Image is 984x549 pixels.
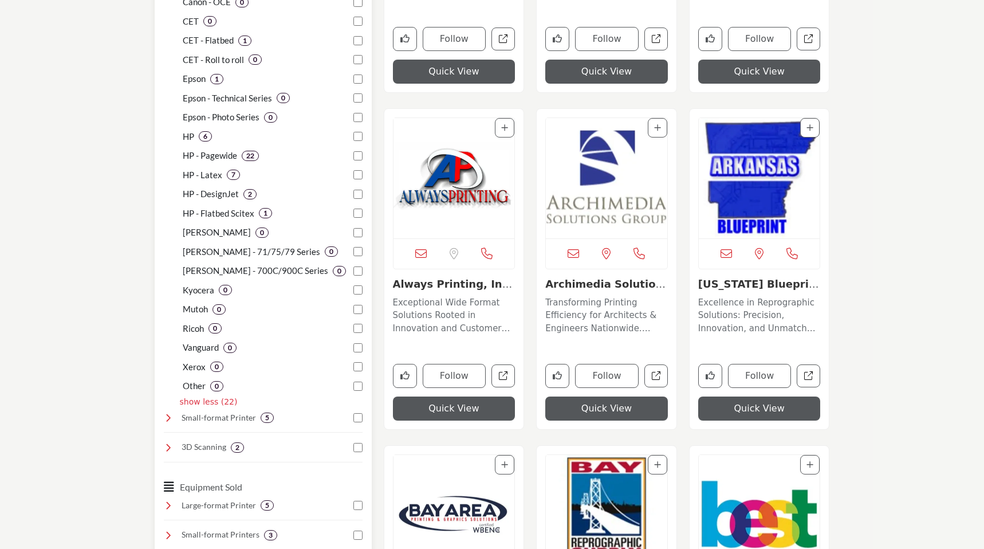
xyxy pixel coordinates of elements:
button: Follow [423,27,486,51]
b: 3 [269,531,273,539]
div: 0 Results For KIP - 700C/900C Series [333,266,346,276]
a: Add To List [654,460,661,469]
b: 0 [329,248,333,256]
div: 7 Results For HP - Latex [227,170,240,180]
input: Xerox checkbox [353,362,363,371]
button: Follow [423,364,486,388]
div: 5 Results For Large-format Printer [261,500,274,511]
p: Vanguard [183,341,219,354]
a: Add To List [501,123,508,132]
input: Other checkbox [353,382,363,391]
h3: Small-format Printers [182,529,259,540]
input: Epson - Technical Series checkbox [353,93,363,103]
b: 0 [228,344,232,352]
a: Open Listing in new tab [699,118,820,238]
button: Follow [728,27,792,51]
h3: Large-format Printer [182,500,256,511]
div: 0 Results For CET - Roll to roll [249,54,262,65]
img: Always Printing, Inc. [393,118,515,238]
a: Archimedia Solutions... [545,278,666,303]
button: Quick View [698,60,821,84]
a: Excellence in Reprographic Solutions: Precision, Innovation, and Unmatched Expertise. As a distin... [698,293,821,335]
b: 0 [337,267,341,275]
p: Mutoh [183,303,208,316]
div: 3 Results For Small-format Printers [264,530,277,540]
p: KIP - 71/75/79 Series [183,245,320,258]
h3: Arkansas Blueprint Co. [698,278,821,291]
img: Archimedia Solutions Group [546,118,667,238]
div: 2 Results For HP - DesignJet [243,189,257,199]
button: Like company [698,364,722,388]
button: Quick View [393,60,515,84]
p: Xerox [183,360,206,374]
input: 3D Scanning checkbox [353,443,363,452]
a: Open alabama-graphics-engineering-supply-inc in new tab [797,28,820,51]
b: 1 [263,209,267,217]
b: 0 [260,229,264,237]
div: 2 Results For 3D Scanning [231,442,244,453]
input: HP - DesignJet checkbox [353,190,363,199]
p: Kyocera [183,284,214,297]
b: 0 [269,113,273,121]
div: 0 Results For KIP [255,228,269,238]
div: 5 Results For Small-format Printer [261,413,274,423]
b: 5 [265,501,269,509]
button: Quick View [545,60,668,84]
input: CET - Roll to roll checkbox [353,55,363,64]
p: HP - Pagewide [183,149,237,162]
p: KIP [183,226,251,239]
p: HP [183,130,194,143]
a: Open always-printing-inc in new tab [491,364,515,388]
a: Open arkansas-blueprint-co in new tab [797,364,820,388]
div: 0 Results For Vanguard [223,343,237,353]
div: 0 Results For Epson - Technical Series [277,93,290,103]
p: Epson - Photo Series [183,111,259,124]
p: CET - Roll to roll [183,53,244,66]
div: 0 Results For KIP - 71/75/79 Series [325,246,338,257]
input: KIP - 71/75/79 Series checkbox [353,247,363,256]
button: Quick View [698,397,821,421]
a: Open Listing in new tab [393,118,515,238]
p: Epson [183,72,206,85]
b: 1 [243,37,247,45]
p: Excellence in Reprographic Solutions: Precision, Innovation, and Unmatched Expertise. As a distin... [698,296,821,335]
input: CET - Flatbed checkbox [353,36,363,45]
input: Kyocera checkbox [353,285,363,295]
div: 22 Results For HP - Pagewide [242,151,259,161]
b: 7 [231,171,235,179]
div: 0 Results For Ricoh [208,323,222,334]
input: Large-format Printer checkbox [353,501,363,510]
b: 0 [281,94,285,102]
a: Add To List [806,123,813,132]
input: Vanguard checkbox [353,343,363,352]
b: 22 [246,152,254,160]
button: Like company [545,364,569,388]
b: 0 [253,56,257,64]
div: 0 Results For CET [203,16,217,26]
button: Follow [575,27,639,51]
input: KIP - 700C/900C Series checkbox [353,266,363,276]
button: Like company [698,27,722,51]
a: [US_STATE] Blueprint C... [698,278,819,303]
a: Always Printing, Inc... [393,278,513,303]
b: 0 [223,286,227,294]
img: Arkansas Blueprint Co. [699,118,820,238]
input: Small-format Printers checkbox [353,531,363,540]
b: 2 [235,444,239,452]
a: Add To List [806,460,813,469]
b: 0 [213,324,217,332]
input: HP - Pagewide checkbox [353,151,363,160]
p: KIP - 700C/900C Series [183,264,328,277]
p: Transforming Printing Efficiency for Architects & Engineers Nationwide. Specializing in the repro... [545,296,668,335]
input: Epson checkbox [353,74,363,84]
h3: Small-format Printer [182,412,256,423]
div: 0 Results For Kyocera [219,285,232,295]
input: HP - Flatbed Scitex checkbox [353,209,363,218]
input: HP checkbox [353,132,363,141]
div: 0 Results For Xerox [210,362,223,372]
b: 1 [215,75,219,83]
h3: Equipment Sold [180,480,242,494]
a: Open Listing in new tab [546,118,667,238]
p: show less (22) [180,396,238,408]
a: Open accent-imaging-inc in new tab [491,28,515,51]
